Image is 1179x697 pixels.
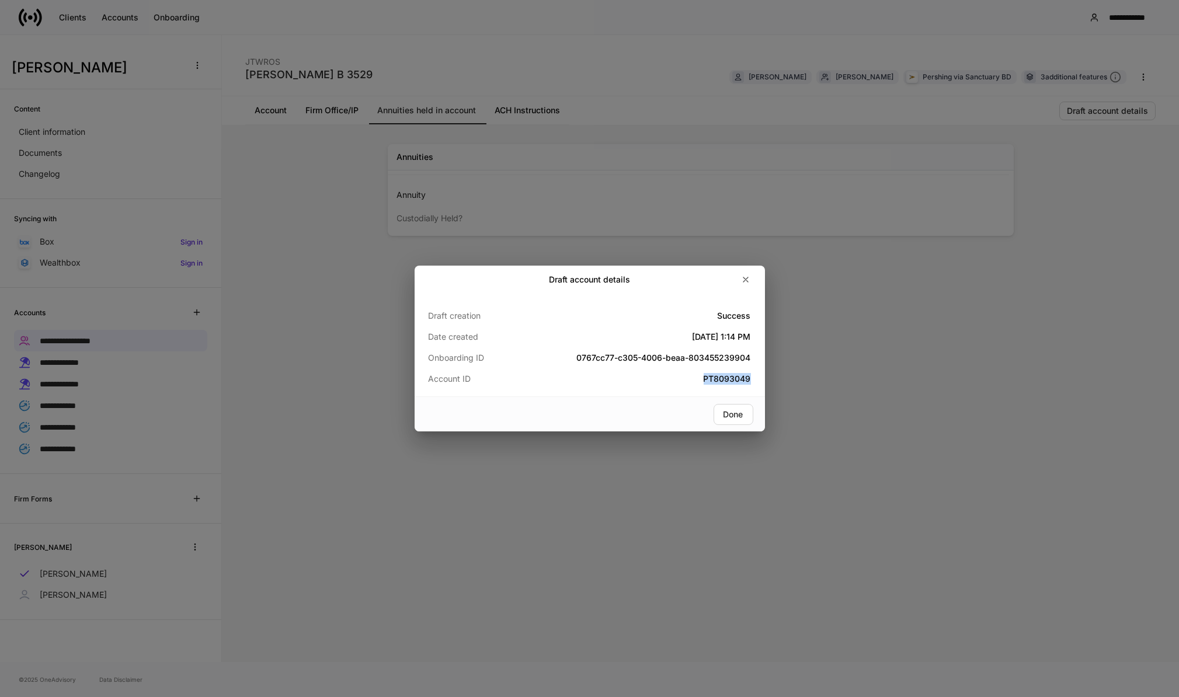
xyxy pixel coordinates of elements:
p: Draft creation [429,310,536,322]
p: Account ID [429,373,536,385]
h2: Draft account details [549,274,630,285]
h5: [DATE] 1:14 PM [536,331,751,343]
h5: 0767cc77-c305-4006-beaa-803455239904 [536,352,751,364]
p: Date created [429,331,536,343]
p: Onboarding ID [429,352,536,364]
div: Done [724,410,743,419]
button: Done [714,404,753,425]
h5: PT8093049 [536,373,751,385]
h5: Success [536,310,751,322]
